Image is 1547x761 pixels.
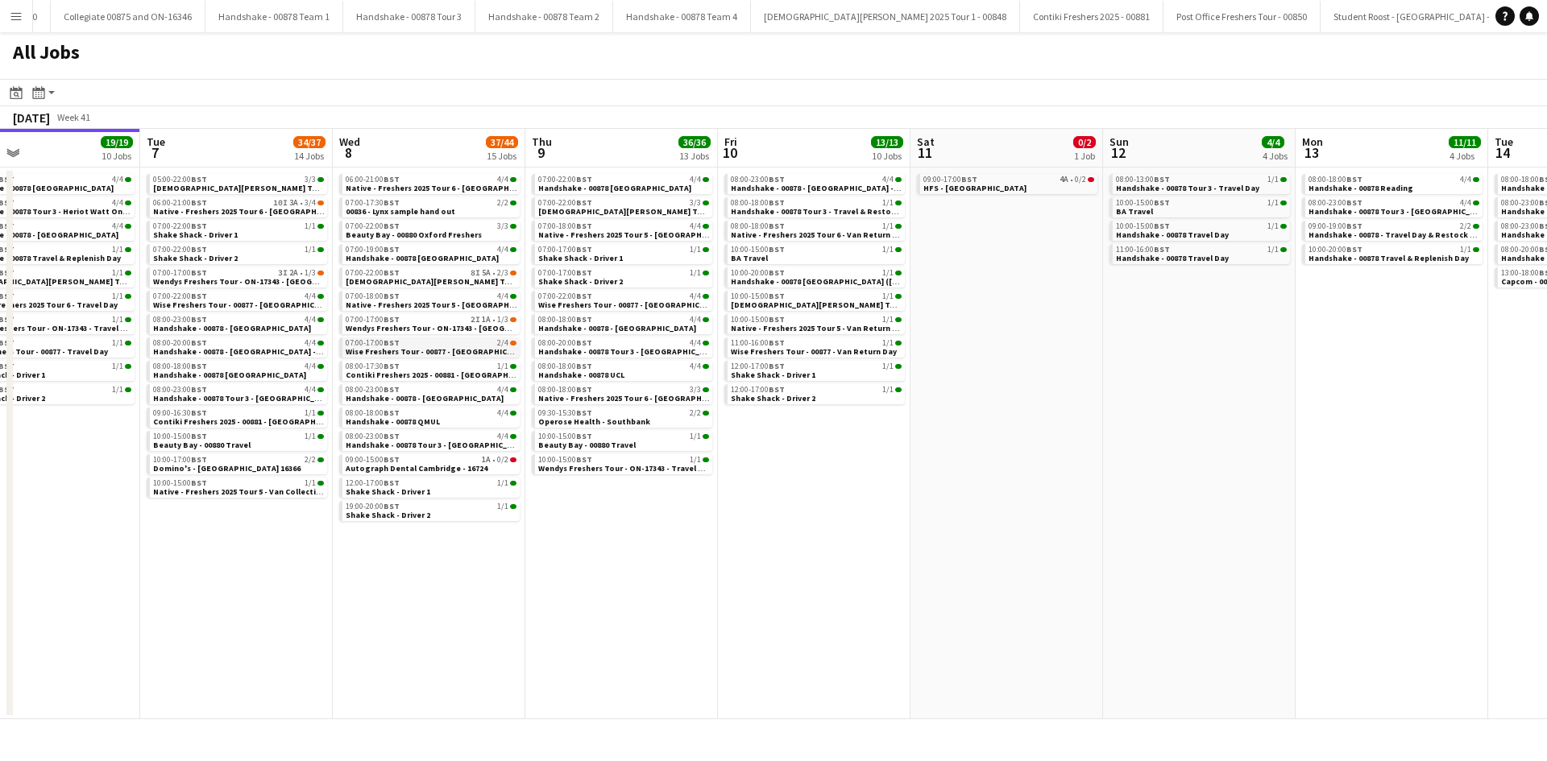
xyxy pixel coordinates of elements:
div: 06:00-21:00BST4/4Native - Freshers 2025 Tour 6 - [GEOGRAPHIC_DATA] Day 2 [339,174,520,197]
span: 10:00-15:00 [731,246,785,254]
span: 1/3 [497,316,508,324]
span: Handshake - 00878 - Loughborough [153,323,311,333]
div: • [346,316,516,324]
span: 06:00-21:00 [346,176,400,184]
div: 05:00-22:00BST3/3[DEMOGRAPHIC_DATA][PERSON_NAME] Tour 1 - 00848 - [GEOGRAPHIC_DATA] [147,174,327,197]
span: BST [576,291,592,301]
a: 07:00-17:00BST1/1Shake Shack - Driver 1 [538,244,709,263]
span: 07:00-17:00 [346,339,400,347]
span: 07:00-22:00 [538,176,592,184]
span: 1/1 [1460,246,1471,254]
div: 08:00-18:00BST4/4Handshake - 00878 - [GEOGRAPHIC_DATA] [532,314,712,337]
a: 07:00-22:00BST1/1Shake Shack - Driver 1 [153,221,324,239]
span: 08:00-20:00 [538,339,592,347]
span: 1/1 [112,292,123,300]
span: 3A [289,199,298,207]
span: 4/4 [112,199,123,207]
a: 09:00-17:00BST4A•0/2HFS - [GEOGRAPHIC_DATA] [923,174,1094,192]
span: 07:00-17:00 [346,316,400,324]
div: 07:00-22:00BST8I5A•2/3[DEMOGRAPHIC_DATA][PERSON_NAME] Tour 1 - 00848 - [GEOGRAPHIC_DATA] [339,267,520,291]
a: 07:00-22:00BST3/3[DEMOGRAPHIC_DATA][PERSON_NAME] Tour 1 - 00848 - [GEOGRAPHIC_DATA] [538,197,709,216]
div: 11:00-16:00BST1/1Wise Freshers Tour - 00877 - Van Return Day [724,337,905,361]
span: BST [191,291,207,301]
span: 2I [471,316,480,324]
span: 4/4 [305,292,316,300]
a: 08:00-23:00BST4/4Handshake - 00878 - [GEOGRAPHIC_DATA] [153,314,324,333]
span: Shake Shack - Driver 1 [538,253,623,263]
a: 07:00-22:00BST3/3Beauty Bay - 00880 Oxford Freshers [346,221,516,239]
span: BST [1346,221,1362,231]
span: 07:00-17:00 [153,269,207,277]
span: 3/3 [305,176,316,184]
a: 07:00-17:00BST2/4Wise Freshers Tour - 00877 - [GEOGRAPHIC_DATA] [346,337,516,356]
div: • [923,176,1094,184]
span: Handshake - 00878 Oxford [346,253,499,263]
span: 2A [289,269,298,277]
span: Wendys Freshers Tour - ON-17343 - Cambridge University Day 2 [346,323,582,333]
span: BA Travel [731,253,768,263]
span: BST [384,314,400,325]
div: 07:00-17:00BST2/4Wise Freshers Tour - 00877 - [GEOGRAPHIC_DATA] [339,337,520,361]
span: BST [384,197,400,208]
a: 07:00-22:00BST4/4Wise Freshers Tour - 00877 - [GEOGRAPHIC_DATA] [153,291,324,309]
span: Handshake - 00878 Oxford [538,183,691,193]
a: 06:00-21:00BST4/4Native - Freshers 2025 Tour 6 - [GEOGRAPHIC_DATA] Day 2 [346,174,516,192]
span: 07:00-19:00 [346,246,400,254]
div: 07:00-17:00BST2I1A•1/3Wendys Freshers Tour - ON-17343 - [GEOGRAPHIC_DATA] Day 2 [339,314,520,337]
span: Wise Freshers Tour - 00877 - University of Oxford [538,300,726,310]
span: 3/3 [497,222,508,230]
button: Post Office Freshers Tour - 00850 [1163,1,1321,32]
span: 4/4 [1460,199,1471,207]
a: 07:00-17:00BST1/1Shake Shack - Driver 2 [538,267,709,286]
span: BST [576,221,592,231]
span: BST [191,174,207,184]
span: 08:00-23:00 [1309,199,1362,207]
div: 07:00-22:00BST4/4Wise Freshers Tour - 00877 - [GEOGRAPHIC_DATA] [147,291,327,314]
a: 07:00-22:00BST4/4Handshake - 00878 [GEOGRAPHIC_DATA] [538,174,709,192]
div: 07:00-17:00BST3I2A•1/3Wendys Freshers Tour - ON-17343 - [GEOGRAPHIC_DATA] Day 1 [147,267,327,291]
span: Handshake - 00878 Travel Day [1116,230,1229,240]
span: 2/2 [497,199,508,207]
span: BA Travel [1116,206,1153,217]
span: 08:00-18:00 [731,199,785,207]
span: 07:00-18:00 [538,222,592,230]
button: Handshake - 00878 Tour 3 [343,1,475,32]
a: 08:00-18:00BST1/1Handshake - 00878 Tour 3 - Travel & Restock Day [731,197,902,216]
button: Collegiate 00875 and ON-16346 [51,1,205,32]
span: 8I [471,269,480,277]
span: 1/1 [1267,246,1279,254]
span: 1A [482,316,491,324]
div: 08:00-20:00BST4/4Handshake - 00878 - [GEOGRAPHIC_DATA] - Onsite Day [147,337,327,361]
div: 10:00-15:00BST1/1BA Travel [1109,197,1290,221]
span: BST [576,244,592,254]
span: 08:00-18:00 [731,222,785,230]
span: 4/4 [305,316,316,324]
span: 1/1 [1267,199,1279,207]
span: 10:00-15:00 [731,316,785,324]
span: BST [769,337,785,348]
span: BST [191,314,207,325]
div: • [153,269,324,277]
a: 07:00-18:00BST4/4Native - Freshers 2025 Tour 5 - [GEOGRAPHIC_DATA] Day 1 [346,291,516,309]
a: 10:00-15:00BST1/1Handshake - 00878 Travel Day [1116,221,1287,239]
span: 4/4 [497,176,508,184]
div: 06:00-21:00BST10I3A•3/4Native - Freshers 2025 Tour 6 - [GEOGRAPHIC_DATA] Day 1 [147,197,327,221]
span: Lady Garden Tour 1 - 00848 - Van Return Day [731,300,1002,310]
span: 4/4 [690,222,701,230]
span: 4/4 [690,316,701,324]
span: Handshake - 00878 Restock (Southend) [731,276,973,287]
span: 1/1 [690,269,701,277]
button: Student Roost - [GEOGRAPHIC_DATA] - On-16926 [1321,1,1545,32]
span: Shake Shack - Driver 1 [153,230,238,240]
div: 08:00-18:00BST1/1Handshake - 00878 Tour 3 - Travel & Restock Day [724,197,905,221]
span: 4/4 [1460,176,1471,184]
span: Native - Freshers 2025 Tour 6 - Van Return Day [731,230,906,240]
button: Contiki Freshers 2025 - 00881 [1020,1,1163,32]
span: 10:00-20:00 [1309,246,1362,254]
span: 07:00-22:00 [538,292,592,300]
span: 08:00-18:00 [1309,176,1362,184]
span: 08:00-23:00 [153,316,207,324]
span: 07:00-22:00 [346,222,400,230]
span: 07:00-17:30 [346,199,400,207]
span: Shake Shack - Driver 2 [538,276,623,287]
